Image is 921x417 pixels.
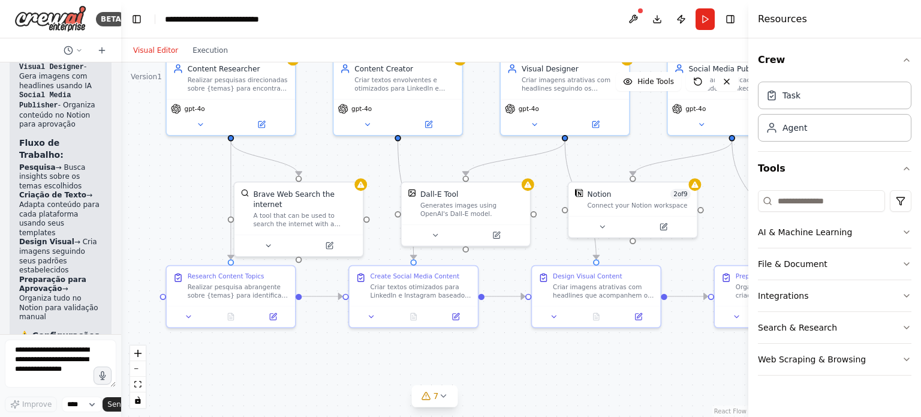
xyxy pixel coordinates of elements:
[19,163,56,172] strong: Pesquisa
[94,367,112,385] button: Click to speak your automation idea
[19,91,102,129] li: - Organiza conteúdo no Notion para aprovação
[621,310,657,323] button: Open in side panel
[667,56,797,136] div: Social Media PublisherExecutar a publicacao de conteudo no LinkedIn e Instagram apos aprovacao ma...
[408,189,416,197] img: DallETool
[130,361,146,377] button: zoom out
[670,189,691,199] span: Number of enabled actions
[553,272,622,281] div: Design Visual Content
[300,239,359,252] button: Open in side panel
[559,141,601,259] g: Edge from b3897afa-643f-4796-8aa7-53dd81bf794c to 125398a1-2986-4222-95a8-9b7e322a7151
[354,64,456,74] div: Content Creator
[188,272,264,281] div: Research Content Topics
[255,310,291,323] button: Open in side panel
[758,185,911,385] div: Tools
[185,43,235,58] button: Execution
[758,152,911,185] button: Tools
[420,189,458,199] div: Dall-E Tool
[370,283,471,299] div: Criar textos otimizados para LinkedIn e Instagram baseados nas pesquisas realizadas e seguindo os...
[736,283,837,299] div: Organizar todo o conteudo criado (textos e imagens) em uma pagina do Notion para aprovacao manual...
[19,238,74,246] strong: Design Visual
[130,377,146,392] button: fit view
[688,76,790,93] div: Executar a publicacao de conteudo no LinkedIn e Instagram apos aprovacao manual no Notion, garant...
[722,11,739,28] button: Hide right sidebar
[185,104,205,113] span: gpt-4o
[19,238,102,275] li: → Cria imagens seguindo seus padrões estabelecidos
[758,312,911,343] button: Search & Research
[393,141,419,259] g: Edge from 8fd4ec94-e625-4b6b-8255-9edeaa41d682 to ac2ad78a-5356-4ff0-960a-eb38419a85e7
[519,104,539,113] span: gpt-4o
[574,310,619,323] button: No output available
[22,400,52,409] span: Improve
[685,104,706,113] span: gpt-4o
[165,13,294,25] nav: breadcrumb
[566,118,625,131] button: Open in side panel
[209,310,253,323] button: No output available
[253,189,356,210] div: Brave Web Search the internet
[522,76,623,93] div: Criar imagens atrativas com headlines seguindo os {padroes_visuais} pre-estabelecidos para acompa...
[412,385,458,407] button: 7
[130,392,146,408] button: toggle interactivity
[19,191,102,238] li: → Adapta conteúdo para cada plataforma usando seus templates
[96,12,126,26] div: BETA
[575,189,583,197] img: Notion
[19,275,102,322] li: → Organiza tudo no Notion para validação manual
[588,189,612,199] div: Notion
[107,400,125,409] span: Send
[736,272,827,281] div: Prepare Content for Approval
[438,310,474,323] button: Open in side panel
[188,76,289,93] div: Realizar pesquisas direcionadas sobre {temas} para encontrar insights, tendencias e informacoes r...
[401,181,531,247] div: DallEToolDall-E ToolGenerates images using OpenAI's Dall-E model.
[782,89,800,101] div: Task
[758,248,911,280] button: File & Document
[253,212,356,229] div: A tool that can be used to search the internet with a search_query.
[553,283,654,299] div: Criar imagens atrativas com headlines que acompanhem os textos criados, seguindo os {padroes_visu...
[399,118,458,131] button: Open in side panel
[92,43,112,58] button: Start a new chat
[130,346,146,361] button: zoom in
[420,202,523,218] div: Generates images using OpenAI's Dall-E model.
[188,64,289,74] div: Content Researcher
[225,141,236,259] g: Edge from 1584a6eb-c28b-48e2-8221-dd55d004ceab to a8a65834-ebd1-41f5-9f09-49d55a429e79
[333,56,463,136] div: Content CreatorCriar textos envolventes e otimizados para LinkedIn e Instagram baseados nos {temp...
[354,76,456,93] div: Criar textos envolventes e otimizados para LinkedIn e Instagram baseados nos {templates} predefin...
[131,72,162,82] div: Version 1
[782,122,807,134] div: Agent
[628,141,738,176] g: Edge from e9b96830-93f9-4bb1-a16e-9a8ad4f68821 to 0ae5175c-6c21-4171-9da8-4d6a2b497df2
[19,329,102,353] h3: ⚠️ Configurações Necessárias:
[531,265,662,328] div: Design Visual ContentCriar imagens atrativas com headlines que acompanhem os textos criados, segu...
[616,72,681,91] button: Hide Tools
[758,217,911,248] button: AI & Machine Learning
[370,272,459,281] div: Create Social Media Content
[667,291,708,301] g: Edge from 125398a1-2986-4222-95a8-9b7e322a7151 to 4a637a79-6e4d-4e64-bec3-53e16f602f77
[165,56,296,136] div: Content ResearcherRealizar pesquisas direcionadas sobre {temas} para encontrar insights, tendenci...
[567,181,698,238] div: NotionNotion2of9Connect your Notion workspace
[758,12,807,26] h4: Resources
[232,118,291,131] button: Open in side panel
[233,181,364,257] div: BraveSearchToolBrave Web Search the internetA tool that can be used to search the internet with a...
[19,163,102,191] li: → Busca insights sobre os temas escolhidos
[688,64,790,74] div: Social Media Publisher
[522,64,623,74] div: Visual Designer
[434,390,439,402] span: 7
[128,11,145,28] button: Hide left sidebar
[19,63,84,71] code: Visual Designer
[758,344,911,375] button: Web Scraping & Browsing
[5,397,57,412] button: Improve
[634,221,693,233] button: Open in side panel
[19,275,86,293] strong: Preparação para Aprovação
[19,91,71,110] code: Social Media Publisher
[733,118,791,131] button: Open in side panel
[758,43,911,77] button: Crew
[130,346,146,408] div: React Flow controls
[758,280,911,311] button: Integrations
[165,265,296,328] div: Research Content TopicsRealizar pesquisa abrangente sobre {temas} para identificar tendencias atu...
[714,265,844,328] div: Prepare Content for ApprovalOrganizar todo o conteudo criado (textos e imagens) em uma pagina do ...
[714,408,747,415] a: React Flow attribution
[225,141,304,176] g: Edge from 1584a6eb-c28b-48e2-8221-dd55d004ceab to c8d8a11a-70ae-4b15-ab2a-8e2128fdf6fd
[59,43,88,58] button: Switch to previous chat
[103,397,140,412] button: Send
[188,283,289,299] div: Realizar pesquisa abrangente sobre {temas} para identificar tendencias atuais, insights relevante...
[588,202,691,210] div: Connect your Notion workspace
[19,62,102,91] li: - Gera imagens com headlines usando IA
[14,5,86,32] img: Logo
